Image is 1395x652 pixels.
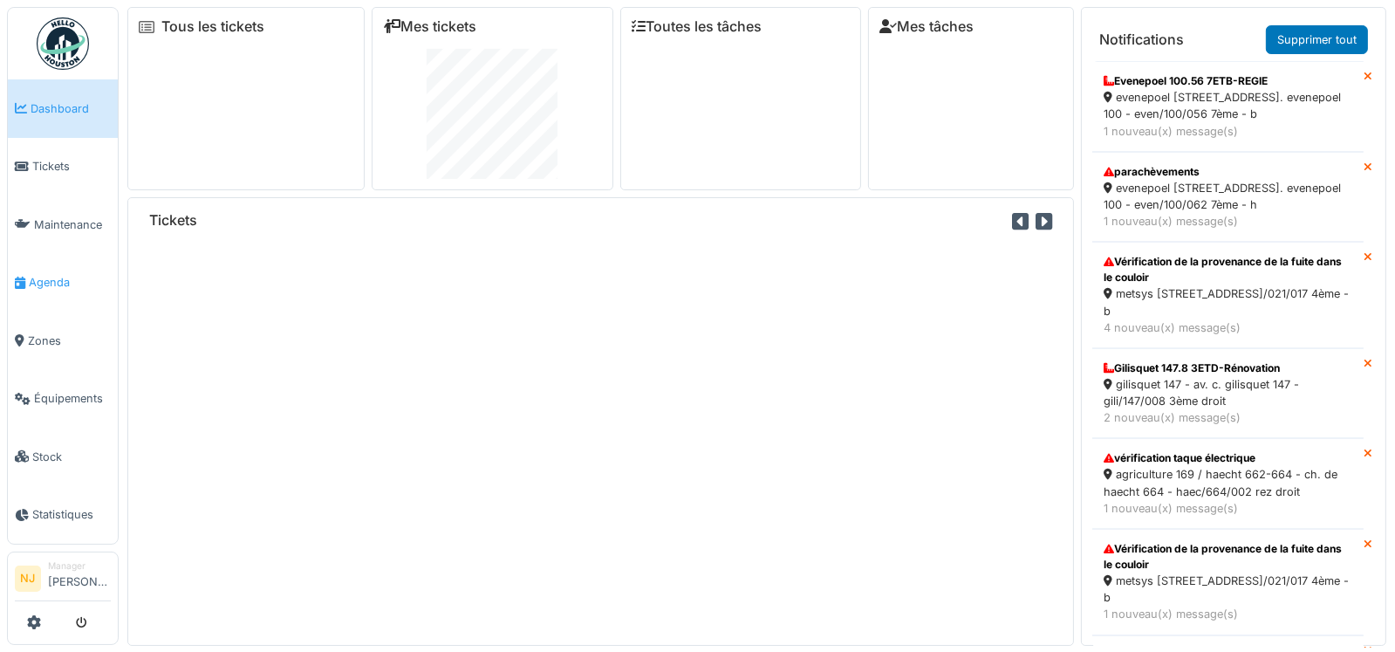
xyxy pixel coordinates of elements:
[1104,73,1352,89] div: Evenepoel 100.56 7ETB-REGIE
[1104,500,1352,517] div: 1 nouveau(x) message(s)
[34,390,111,407] span: Équipements
[1092,348,1364,439] a: Gilisquet 147.8 3ETD-Rénovation gilisquet 147 - av. c. gilisquet 147 - gili/147/008 3ème droit 2 ...
[1104,360,1352,376] div: Gilisquet 147.8 3ETD-Rénovation
[32,449,111,465] span: Stock
[1092,438,1364,529] a: vérification taque électrique agriculture 169 / haecht 662-664 - ch. de haecht 664 - haec/664/002...
[1266,25,1368,54] a: Supprimer tout
[383,18,476,35] a: Mes tickets
[1104,213,1352,230] div: 1 nouveau(x) message(s)
[8,312,118,370] a: Zones
[1092,61,1364,152] a: Evenepoel 100.56 7ETB-REGIE evenepoel [STREET_ADDRESS]. evenepoel 100 - even/100/056 7ème - b 1 n...
[1104,409,1352,426] div: 2 nouveau(x) message(s)
[161,18,264,35] a: Tous les tickets
[1104,285,1352,319] div: metsys [STREET_ADDRESS]/021/017 4ème - b
[1104,180,1352,213] div: evenepoel [STREET_ADDRESS]. evenepoel 100 - even/100/062 7ème - h
[32,158,111,175] span: Tickets
[8,428,118,486] a: Stock
[34,216,111,233] span: Maintenance
[1104,450,1352,466] div: vérification taque électrique
[8,370,118,429] a: Équipements
[15,566,41,592] li: NJ
[1104,573,1352,606] div: metsys [STREET_ADDRESS]/021/017 4ème - b
[1104,606,1352,622] div: 1 nouveau(x) message(s)
[149,212,197,229] h6: Tickets
[8,486,118,545] a: Statistiques
[37,17,89,70] img: Badge_color-CXgf-gQk.svg
[1104,466,1352,499] div: agriculture 169 / haecht 662-664 - ch. de haecht 664 - haec/664/002 rez droit
[1092,152,1364,243] a: parachèvements evenepoel [STREET_ADDRESS]. evenepoel 100 - even/100/062 7ème - h 1 nouveau(x) mes...
[879,18,974,35] a: Mes tâches
[1104,164,1352,180] div: parachèvements
[29,274,111,291] span: Agenda
[8,196,118,254] a: Maintenance
[48,559,111,573] div: Manager
[1092,242,1364,348] a: Vérification de la provenance de la fuite dans le couloir metsys [STREET_ADDRESS]/021/017 4ème - ...
[1092,529,1364,635] a: Vérification de la provenance de la fuite dans le couloir metsys [STREET_ADDRESS]/021/017 4ème - ...
[1104,319,1352,336] div: 4 nouveau(x) message(s)
[48,559,111,597] li: [PERSON_NAME]
[1104,89,1352,122] div: evenepoel [STREET_ADDRESS]. evenepoel 100 - even/100/056 7ème - b
[1099,31,1184,48] h6: Notifications
[8,79,118,138] a: Dashboard
[1104,541,1352,573] div: Vérification de la provenance de la fuite dans le couloir
[1104,123,1352,140] div: 1 nouveau(x) message(s)
[1104,254,1352,285] div: Vérification de la provenance de la fuite dans le couloir
[632,18,762,35] a: Toutes les tâches
[8,138,118,196] a: Tickets
[31,100,111,117] span: Dashboard
[32,506,111,523] span: Statistiques
[1104,376,1352,409] div: gilisquet 147 - av. c. gilisquet 147 - gili/147/008 3ème droit
[28,333,111,349] span: Zones
[15,559,111,601] a: NJ Manager[PERSON_NAME]
[8,254,118,312] a: Agenda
